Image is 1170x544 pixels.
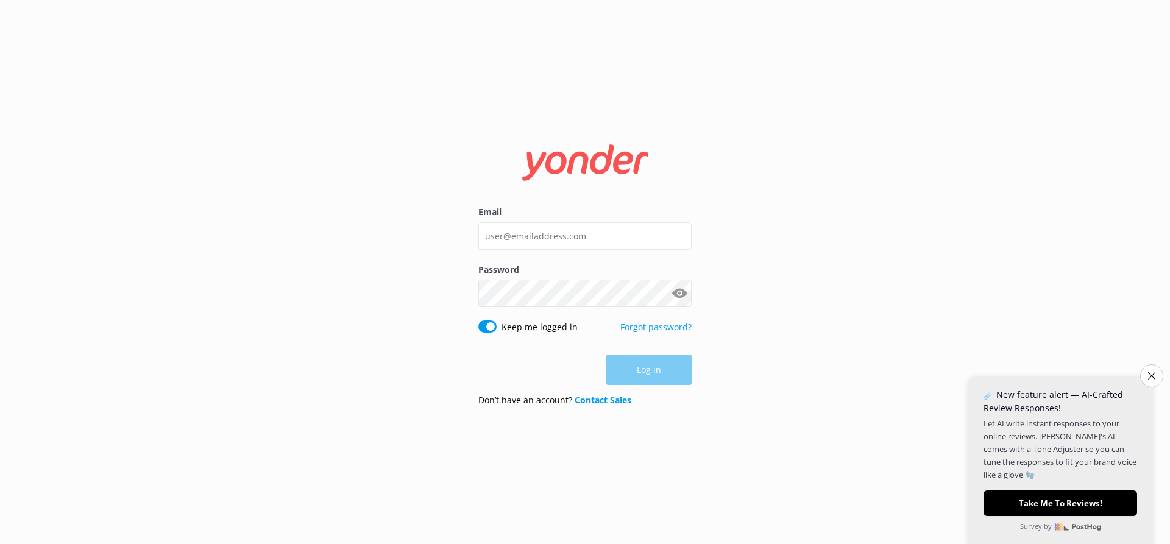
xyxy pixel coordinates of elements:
button: Show password [667,281,692,306]
p: Don’t have an account? [478,394,631,407]
input: user@emailaddress.com [478,222,692,250]
a: Contact Sales [575,394,631,406]
label: Email [478,205,692,219]
a: Forgot password? [620,321,692,333]
label: Password [478,263,692,277]
label: Keep me logged in [502,320,578,334]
